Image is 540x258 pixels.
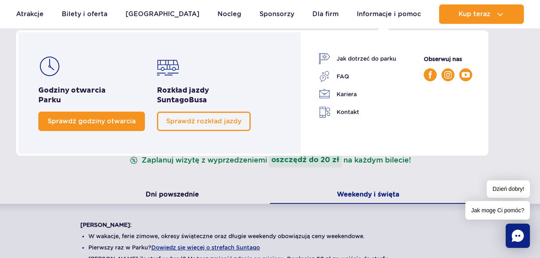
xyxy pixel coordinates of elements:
[319,53,396,64] a: Jak dotrzeć do parku
[157,112,251,131] a: Sprawdź rozkład jazdy
[487,180,530,198] span: Dzień dobry!
[444,71,452,78] img: Instagram
[458,11,490,18] span: Kup teraz
[38,112,145,131] a: Sprawdź godziny otwarcia
[48,117,136,125] span: Sprawdź godziny otwarcia
[319,71,396,82] a: FAQ
[424,55,472,63] p: Obserwuj nas
[157,95,189,105] span: Suntago
[429,71,432,78] img: Facebook
[439,4,524,24] button: Kup teraz
[357,4,421,24] a: Informacje i pomoc
[157,86,251,105] h2: Rozkład jazdy Busa
[62,4,107,24] a: Bilety i oferta
[319,106,396,118] a: Kontakt
[38,86,145,105] h2: Godziny otwarcia Parku
[218,4,241,24] a: Nocleg
[126,4,199,24] a: [GEOGRAPHIC_DATA]
[506,224,530,248] div: Chat
[16,4,44,24] a: Atrakcje
[312,4,339,24] a: Dla firm
[462,72,470,78] img: YouTube
[319,89,396,100] a: Kariera
[166,117,241,125] span: Sprawdź rozkład jazdy
[260,4,294,24] a: Sponsorzy
[465,201,530,220] span: Jak mogę Ci pomóc?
